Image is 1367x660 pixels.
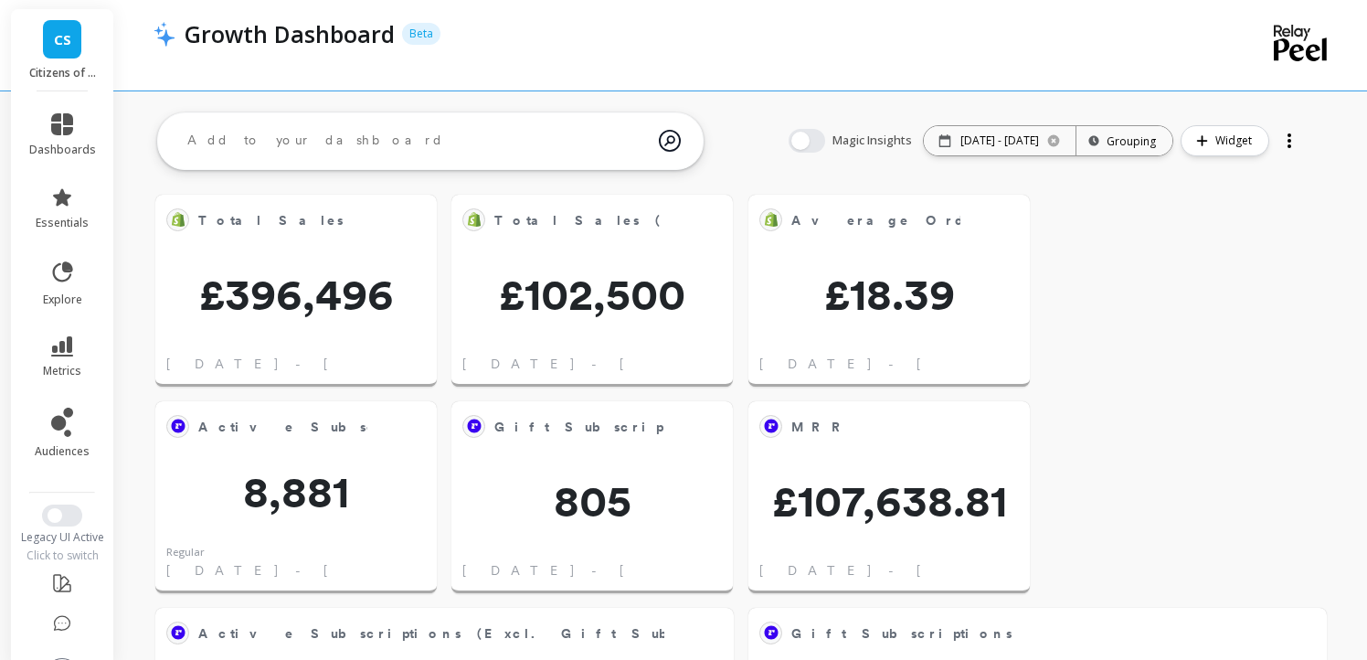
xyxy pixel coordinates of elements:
[748,272,1030,316] span: £18.39
[43,364,81,378] span: metrics
[494,208,663,233] span: Total Sales (Non-club)
[43,293,82,307] span: explore
[659,116,681,165] img: magic search icon
[960,133,1039,148] p: [DATE] - [DATE]
[832,132,916,150] span: Magic Insights
[29,143,96,157] span: dashboards
[154,21,175,47] img: header icon
[166,355,438,373] span: [DATE] - [DATE]
[791,624,1012,644] span: Gift Subscriptions
[494,418,715,437] span: Gift Subscriptions
[36,216,89,230] span: essentials
[11,548,114,563] div: Click to switch
[198,211,344,230] span: Total Sales
[791,211,1066,230] span: Average Order Value
[166,561,438,580] span: [DATE] - [DATE]
[1181,125,1269,156] button: Widget
[462,355,734,373] span: [DATE] - [DATE]
[198,621,664,646] span: Active Subscriptions (Excl. Gift Subscriptions)
[791,418,852,437] span: MRR
[451,272,733,316] span: £102,500
[402,23,440,45] p: Beta
[494,211,778,230] span: Total Sales (Non-club)
[35,444,90,459] span: audiences
[759,561,1031,580] span: [DATE] - [DATE]
[791,208,960,233] span: Average Order Value
[494,414,663,440] span: Gift Subscriptions
[166,545,205,560] div: Regular
[748,479,1030,523] span: £107,638.81
[451,479,733,523] span: 805
[198,624,789,644] span: Active Subscriptions (Excl. Gift Subscriptions)
[29,66,96,80] p: Citizens of Soil
[198,208,367,233] span: Total Sales
[155,470,437,514] span: 8,881
[462,561,734,580] span: [DATE] - [DATE]
[11,530,114,545] div: Legacy UI Active
[198,418,789,437] span: Active Subscriptions (Excl. Gift Subscriptions)
[185,18,395,49] p: Growth Dashboard
[1215,132,1257,150] span: Widget
[54,29,71,50] span: CS
[791,621,1257,646] span: Gift Subscriptions
[791,414,960,440] span: MRR
[198,414,367,440] span: Active Subscriptions (Excl. Gift Subscriptions)
[42,505,82,527] button: Switch to New UI
[155,272,437,316] span: £396,496
[759,355,1031,373] span: [DATE] - [DATE]
[1093,133,1156,150] div: Grouping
